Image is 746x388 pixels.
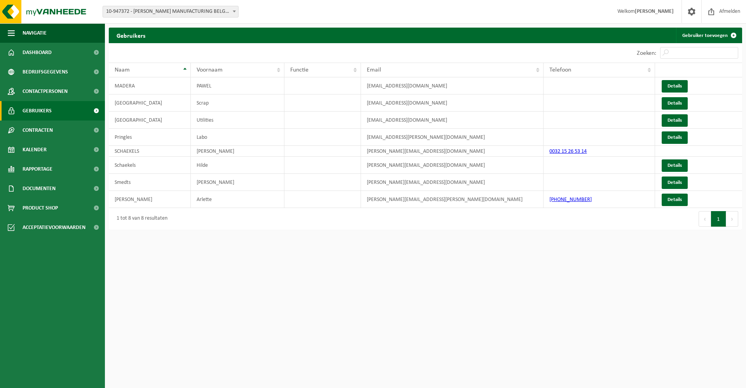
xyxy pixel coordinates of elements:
a: Details [662,80,688,93]
td: [EMAIL_ADDRESS][PERSON_NAME][DOMAIN_NAME] [361,129,544,146]
h2: Gebruikers [109,28,153,43]
a: Details [662,194,688,206]
td: [PERSON_NAME][EMAIL_ADDRESS][DOMAIN_NAME] [361,146,544,157]
span: Kalender [23,140,47,159]
span: Rapportage [23,159,52,179]
td: [GEOGRAPHIC_DATA] [109,112,191,129]
a: Gebruiker toevoegen [676,28,741,43]
a: Details [662,131,688,144]
a: Details [662,159,688,172]
span: Naam [115,67,130,73]
span: Dashboard [23,43,52,62]
span: Product Shop [23,198,58,218]
a: Details [662,114,688,127]
a: [PHONE_NUMBER] [549,197,592,203]
span: 10-947372 - WIMBLE MANUFACTURING BELGIUM BV- KELLANOVA / PRINGLES - MECHELEN [103,6,239,17]
span: Gebruikers [23,101,52,121]
span: Navigatie [23,23,47,43]
td: Hilde [191,157,284,174]
span: Acceptatievoorwaarden [23,218,85,237]
button: Previous [699,211,711,227]
td: [PERSON_NAME][EMAIL_ADDRESS][DOMAIN_NAME] [361,174,544,191]
td: MADERA [109,77,191,94]
td: [PERSON_NAME] [191,174,284,191]
td: Arlette [191,191,284,208]
a: Details [662,97,688,110]
td: Schaekels [109,157,191,174]
td: [EMAIL_ADDRESS][DOMAIN_NAME] [361,94,544,112]
span: Telefoon [549,67,571,73]
td: [PERSON_NAME] [191,146,284,157]
td: Pringles [109,129,191,146]
span: Voornaam [197,67,223,73]
span: Email [367,67,381,73]
span: Functie [290,67,309,73]
td: [PERSON_NAME][EMAIL_ADDRESS][DOMAIN_NAME] [361,157,544,174]
td: [PERSON_NAME][EMAIL_ADDRESS][PERSON_NAME][DOMAIN_NAME] [361,191,544,208]
td: [EMAIL_ADDRESS][DOMAIN_NAME] [361,112,544,129]
a: 0032 15 26 53 14 [549,149,587,154]
button: 1 [711,211,726,227]
td: Utilities [191,112,284,129]
span: Contracten [23,121,53,140]
td: [PERSON_NAME] [109,191,191,208]
span: Contactpersonen [23,82,68,101]
div: 1 tot 8 van 8 resultaten [113,212,167,226]
td: PAWEL [191,77,284,94]
label: Zoeken: [637,50,656,56]
td: SCHAEKELS [109,146,191,157]
strong: [PERSON_NAME] [635,9,674,14]
button: Next [726,211,738,227]
a: Details [662,177,688,189]
span: 10-947372 - WIMBLE MANUFACTURING BELGIUM BV- KELLANOVA / PRINGLES - MECHELEN [103,6,238,17]
td: [GEOGRAPHIC_DATA] [109,94,191,112]
span: Bedrijfsgegevens [23,62,68,82]
td: Scrap [191,94,284,112]
span: Documenten [23,179,56,198]
td: Smedts [109,174,191,191]
td: [EMAIL_ADDRESS][DOMAIN_NAME] [361,77,544,94]
td: Labo [191,129,284,146]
